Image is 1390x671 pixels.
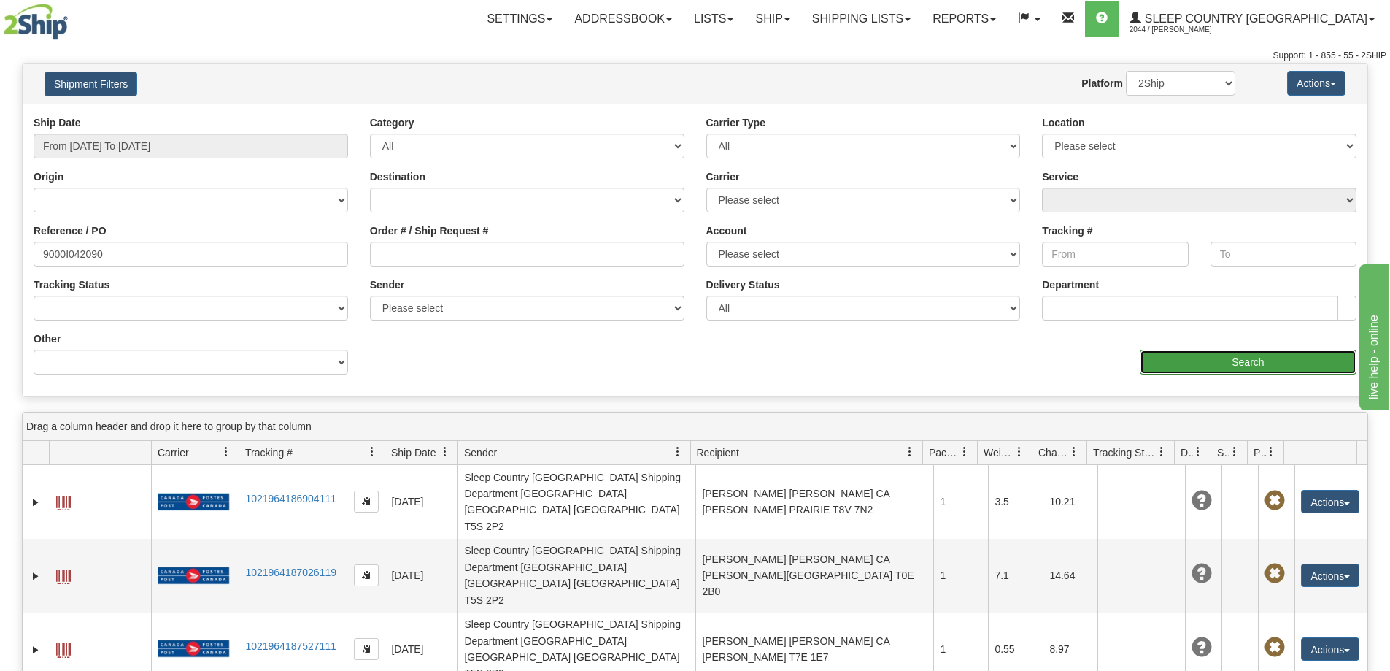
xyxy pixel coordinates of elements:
td: 10.21 [1043,465,1097,539]
a: Expand [28,569,43,583]
span: Tracking Status [1093,445,1157,460]
button: Copy to clipboard [354,491,379,513]
td: [DATE] [385,465,457,539]
div: Support: 1 - 855 - 55 - 2SHIP [4,50,1386,62]
a: Sleep Country [GEOGRAPHIC_DATA] 2044 / [PERSON_NAME] [1119,1,1386,37]
span: 2044 / [PERSON_NAME] [1130,23,1239,37]
span: Ship Date [391,445,436,460]
span: Unknown [1192,637,1212,658]
span: Pickup Not Assigned [1264,491,1285,511]
button: Actions [1301,490,1359,513]
td: Sleep Country [GEOGRAPHIC_DATA] Shipping Department [GEOGRAPHIC_DATA] [GEOGRAPHIC_DATA] [GEOGRAPH... [457,465,695,539]
div: grid grouping header [23,413,1367,441]
span: Carrier [158,445,189,460]
a: Packages filter column settings [952,440,977,464]
span: Charge [1038,445,1069,460]
a: Reports [922,1,1007,37]
span: Sleep Country [GEOGRAPHIC_DATA] [1141,12,1367,25]
a: Tracking # filter column settings [360,440,385,464]
a: Tracking Status filter column settings [1149,440,1174,464]
a: Expand [28,495,43,510]
label: Reference / PO [34,223,107,238]
span: Tracking # [245,445,293,460]
td: [DATE] [385,539,457,613]
a: Ship Date filter column settings [433,440,457,464]
span: Recipient [697,445,739,460]
td: 3.5 [988,465,1043,539]
label: Tracking # [1042,223,1092,238]
a: Settings [476,1,563,37]
label: Delivery Status [706,277,780,292]
a: Recipient filter column settings [897,440,922,464]
a: 1021964187527111 [245,640,336,652]
img: 20 - Canada Post [158,640,229,658]
td: [PERSON_NAME] [PERSON_NAME] CA [PERSON_NAME] PRAIRIE T8V 7N2 [695,465,933,539]
td: 1 [933,539,988,613]
label: Department [1042,277,1099,292]
a: Shipment Issues filter column settings [1222,440,1247,464]
span: Sender [464,445,497,460]
label: Carrier [706,169,740,184]
a: Expand [28,643,43,657]
button: Actions [1287,71,1345,96]
td: 1 [933,465,988,539]
span: Unknown [1192,491,1212,511]
button: Copy to clipboard [354,638,379,660]
a: Charge filter column settings [1062,440,1086,464]
a: Lists [683,1,744,37]
span: Packages [929,445,960,460]
label: Sender [370,277,404,292]
div: live help - online [11,9,135,26]
span: Weight [984,445,1014,460]
button: Copy to clipboard [354,564,379,586]
button: Actions [1301,637,1359,661]
input: Search [1140,350,1356,375]
span: Pickup Not Assigned [1264,637,1285,658]
td: 7.1 [988,539,1043,613]
a: Sender filter column settings [665,440,690,464]
input: From [1042,242,1188,267]
button: Actions [1301,564,1359,587]
label: Location [1042,115,1084,130]
button: Shipment Filters [45,72,137,96]
span: Pickup Status [1254,445,1266,460]
a: Label [56,563,71,586]
td: 14.64 [1043,539,1097,613]
a: Weight filter column settings [1007,440,1032,464]
a: 1021964187026119 [245,567,336,578]
label: Ship Date [34,115,81,130]
a: Shipping lists [801,1,922,37]
label: Origin [34,169,63,184]
label: Category [370,115,414,130]
a: Ship [744,1,800,37]
img: 20 - Canada Post [158,493,229,511]
td: Sleep Country [GEOGRAPHIC_DATA] Shipping Department [GEOGRAPHIC_DATA] [GEOGRAPHIC_DATA] [GEOGRAPH... [457,539,695,613]
label: Account [706,223,747,238]
span: Shipment Issues [1217,445,1229,460]
label: Tracking Status [34,277,109,292]
a: Label [56,489,71,513]
label: Platform [1081,76,1123,91]
span: Delivery Status [1181,445,1193,460]
label: Other [34,331,61,346]
img: 20 - Canada Post [158,567,229,585]
a: Delivery Status filter column settings [1186,440,1211,464]
label: Carrier Type [706,115,765,130]
span: Pickup Not Assigned [1264,564,1285,584]
label: Service [1042,169,1078,184]
td: [PERSON_NAME] [PERSON_NAME] CA [PERSON_NAME][GEOGRAPHIC_DATA] T0E 2B0 [695,539,933,613]
input: To [1211,242,1356,267]
span: Unknown [1192,564,1212,584]
a: Pickup Status filter column settings [1259,440,1283,464]
a: 1021964186904111 [245,493,336,505]
label: Destination [370,169,425,184]
a: Addressbook [563,1,683,37]
label: Order # / Ship Request # [370,223,489,238]
iframe: chat widget [1356,261,1389,410]
img: logo2044.jpg [4,4,68,40]
a: Carrier filter column settings [214,440,239,464]
a: Label [56,637,71,660]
